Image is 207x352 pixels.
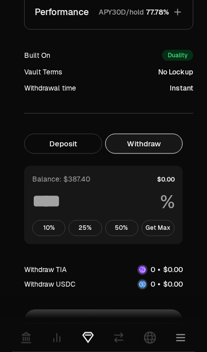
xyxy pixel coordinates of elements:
[68,220,102,236] button: 25%
[24,280,76,290] div: Withdraw USDC
[139,266,147,274] img: TIA Logo
[139,281,147,289] img: USDC Logo
[158,67,193,77] div: No Lockup
[162,50,193,61] div: Duality
[99,7,144,17] p: APY30D/hold
[24,134,102,154] button: Deposit
[24,265,66,275] div: Withdraw TIA
[146,7,169,17] span: 77.78%
[170,83,193,93] div: Instant
[105,134,183,154] button: Withdraw
[105,220,139,236] button: 50%
[24,67,62,77] div: Vault Terms
[24,83,76,93] div: Withdrawal time
[24,50,50,60] div: Built On
[32,220,65,236] button: 10%
[160,192,175,212] span: %
[35,5,89,19] p: Performance
[142,220,175,236] button: Get Max
[32,174,90,184] div: Balance: $387.40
